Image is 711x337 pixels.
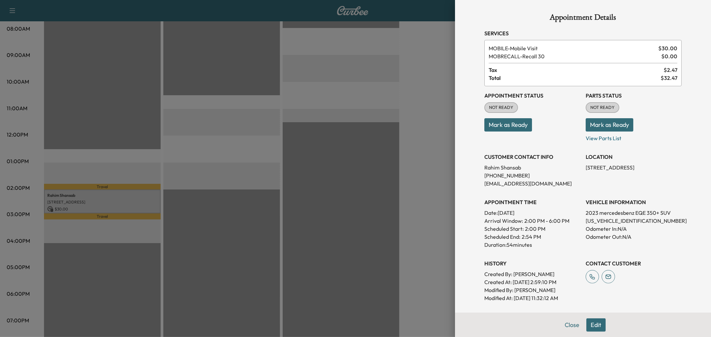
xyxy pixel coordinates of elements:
p: Date: [DATE] [484,209,580,217]
span: NOT READY [586,104,619,111]
h3: APPOINTMENT TIME [484,198,580,206]
p: Created At : [DATE] 2:59:10 PM [484,278,580,286]
p: [EMAIL_ADDRESS][DOMAIN_NAME] [484,179,580,187]
button: Mark as Ready [586,118,633,132]
button: Edit [586,318,606,332]
p: Duration: 54 minutes [484,241,580,249]
p: Odometer Out: N/A [586,233,682,241]
h3: CONTACT CUSTOMER [586,259,682,267]
h3: History [484,259,580,267]
span: Tax [489,66,664,74]
h3: VEHICLE INFORMATION [586,198,682,206]
h3: Appointment Status [484,92,580,100]
p: View Parts List [586,132,682,142]
span: Total [489,74,661,82]
p: [STREET_ADDRESS] [586,164,682,171]
p: 2:00 PM [525,225,545,233]
span: Recall 30 [489,52,659,60]
span: $ 0.00 [661,52,677,60]
h3: CUSTOMER CONTACT INFO [484,153,580,161]
p: 2023 mercedesbenz EQE 350+ SUV [586,209,682,217]
h3: Services [484,29,682,37]
h1: Appointment Details [484,13,682,24]
p: Scheduled Start: [484,225,524,233]
span: NOT READY [485,104,517,111]
h3: LOCATION [586,153,682,161]
span: Mobile Visit [489,44,656,52]
span: $ 30.00 [658,44,677,52]
p: Odometer In: N/A [586,225,682,233]
h3: Parts Status [586,92,682,100]
p: 2:54 PM [522,233,541,241]
p: Created By : [PERSON_NAME] [484,270,580,278]
p: [US_VEHICLE_IDENTIFICATION_NUMBER] [586,217,682,225]
p: Modified By : [PERSON_NAME] [484,286,580,294]
button: Mark as Ready [484,118,532,132]
span: $ 2.47 [664,66,677,74]
p: Modified At : [DATE] 11:32:12 AM [484,294,580,302]
span: $ 32.47 [661,74,677,82]
button: Close [560,318,584,332]
p: Arrival Window: [484,217,580,225]
p: Scheduled End: [484,233,520,241]
p: [PHONE_NUMBER] [484,171,580,179]
span: 2:00 PM - 6:00 PM [524,217,569,225]
p: Rahim Shansab [484,164,580,171]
